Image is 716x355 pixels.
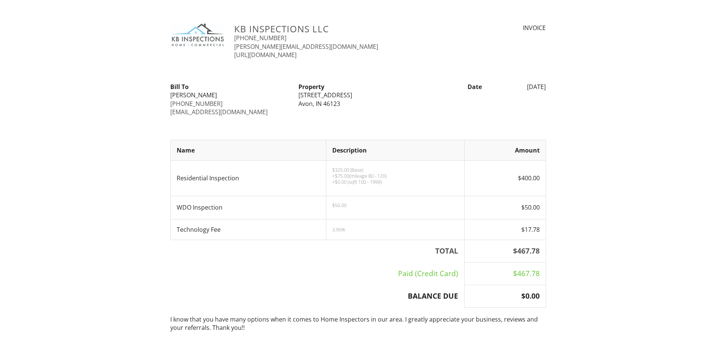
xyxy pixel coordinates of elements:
p: I know that you have many options when it comes to Home Inspectors in our area. I greatly appreci... [170,315,546,332]
td: Technology Fee [170,219,326,240]
div: [STREET_ADDRESS] [298,91,418,99]
div: 3.95% [332,227,458,233]
th: BALANCE DUE [170,285,465,307]
a: [PHONE_NUMBER] [170,100,223,108]
div: INVOICE [459,24,546,32]
td: $467.78 [465,262,546,285]
div: [DATE] [486,83,551,91]
td: Residential Inspection [170,161,326,196]
a: [PERSON_NAME][EMAIL_ADDRESS][DOMAIN_NAME] [234,42,378,51]
th: $467.78 [465,240,546,263]
div: Avon, IN 46123 [298,100,418,108]
h3: KB Inspections LLC [234,24,450,34]
div: Date [422,83,486,91]
th: $0.00 [465,285,546,307]
th: Amount [465,140,546,160]
a: [EMAIL_ADDRESS][DOMAIN_NAME] [170,108,268,116]
p: $325.00 (Base) +$75.00(mileage 80 - 120) +$0.00 (sqft 100 - 1999) [332,167,458,185]
th: Name [170,140,326,160]
a: [URL][DOMAIN_NAME] [234,51,297,59]
th: TOTAL [170,240,465,263]
strong: Bill To [170,83,189,91]
td: WDO Inspection [170,196,326,219]
th: Description [326,140,464,160]
strong: Property [298,83,324,91]
img: 2022_KBInspections_Logo.jpg [170,24,226,46]
td: Paid (Credit Card) [170,262,465,285]
a: [PHONE_NUMBER] [234,34,286,42]
p: $50.00 [332,202,458,208]
div: [PERSON_NAME] [170,91,289,99]
td: $400.00 [465,161,546,196]
td: $17.78 [465,219,546,240]
td: $50.00 [465,196,546,219]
